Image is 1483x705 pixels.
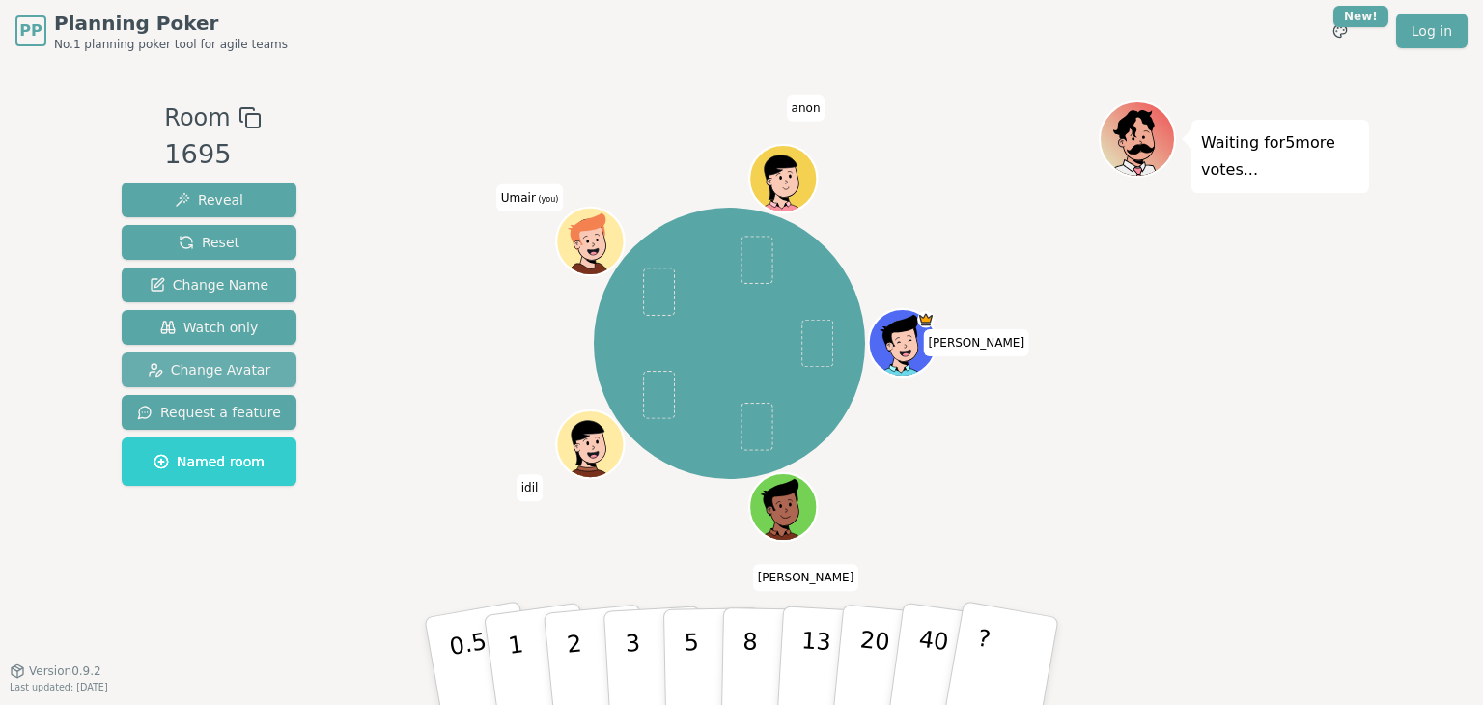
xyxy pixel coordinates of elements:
span: (you) [536,195,559,204]
span: Click to change your name [923,329,1029,356]
span: Room [164,100,230,135]
span: Change Name [150,275,268,295]
span: Change Avatar [148,360,271,380]
button: Change Name [122,268,296,302]
span: Watch only [160,318,259,337]
span: Click to change your name [517,475,544,502]
button: Named room [122,437,296,486]
div: New! [1333,6,1388,27]
span: PP [19,19,42,42]
span: Last updated: [DATE] [10,682,108,692]
button: New! [1323,14,1357,48]
button: Click to change your avatar [558,210,622,273]
span: Click to change your name [753,564,859,591]
button: Reveal [122,183,296,217]
a: Log in [1396,14,1468,48]
span: Named room [154,452,265,471]
button: Watch only [122,310,296,345]
span: No.1 planning poker tool for agile teams [54,37,288,52]
span: Planning Poker [54,10,288,37]
span: Reset [179,233,239,252]
span: Click to change your name [787,95,825,122]
span: Click to change your name [496,184,564,211]
p: Waiting for 5 more votes... [1201,129,1359,183]
button: Change Avatar [122,352,296,387]
button: Request a feature [122,395,296,430]
button: Reset [122,225,296,260]
span: Jessica is the host [917,311,935,328]
a: PPPlanning PokerNo.1 planning poker tool for agile teams [15,10,288,52]
div: 1695 [164,135,261,175]
span: Request a feature [137,403,281,422]
span: Reveal [175,190,243,210]
button: Version0.9.2 [10,663,101,679]
span: Version 0.9.2 [29,663,101,679]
